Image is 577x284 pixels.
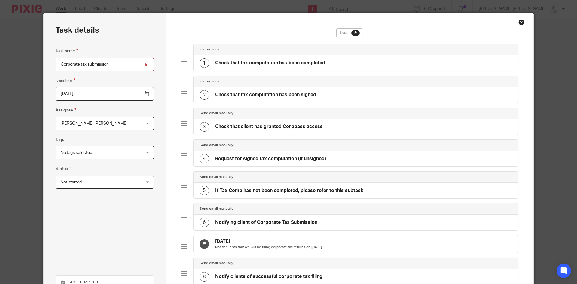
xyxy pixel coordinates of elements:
[200,261,233,266] h4: Send email manually
[215,92,316,98] h4: Check that tax computation has been signed
[60,180,82,184] span: Not started
[60,121,127,126] span: [PERSON_NAME] [PERSON_NAME]
[56,137,64,143] label: Tags
[200,111,233,116] h4: Send email manually
[215,60,325,66] h4: Check that tax computation has been completed
[56,165,71,172] label: Status
[56,25,99,35] h2: Task details
[200,186,209,195] div: 5
[56,107,76,114] label: Assignee
[200,175,233,179] h4: Send email manually
[351,30,360,36] div: 9
[200,272,209,282] div: 8
[215,156,326,162] h4: Request for signed tax computation (if unsigned)
[215,188,363,194] h4: If Tax Comp has not been completed, please refer to this subtask
[200,143,233,148] h4: Send email manually
[56,87,154,101] input: Pick a date
[215,238,322,245] h4: [DATE]
[518,19,524,25] div: Close this dialog window
[200,206,233,211] h4: Send email manually
[215,124,323,130] h4: Check that client has granted Corppass access
[60,151,92,155] span: No tags selected
[200,58,209,68] div: 1
[56,58,154,71] input: Task name
[200,47,219,52] h4: Instructions
[215,245,322,250] p: Notify clients that we will be filing corporate tax returns on [DATE]
[215,273,322,280] h4: Notify clients of successful corporate tax filing
[200,154,209,163] div: 4
[200,218,209,227] div: 6
[200,79,219,84] h4: Instructions
[200,122,209,132] div: 3
[56,47,78,54] label: Task name
[336,28,363,38] div: Total
[56,77,75,84] label: Deadline
[215,219,317,226] h4: Notifying client of Corporate Tax Submission
[200,90,209,100] div: 2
